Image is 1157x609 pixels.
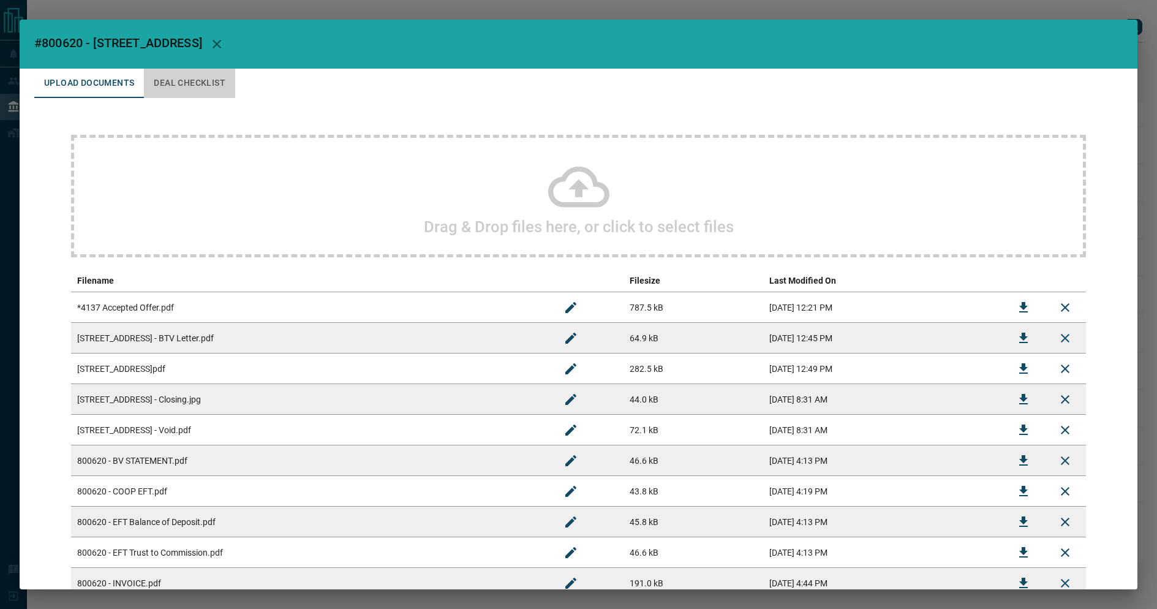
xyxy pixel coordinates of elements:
td: [STREET_ADDRESS]pdf [71,354,550,384]
td: 800620 - COOP EFT.pdf [71,476,550,507]
td: 800620 - EFT Trust to Commission.pdf [71,537,550,568]
button: Remove File [1050,415,1080,445]
td: 46.6 kB [624,537,763,568]
td: 282.5 kB [624,354,763,384]
button: Download [1009,293,1038,322]
th: Filesize [624,270,763,292]
button: Rename [556,293,586,322]
button: Remove File [1050,354,1080,384]
button: Rename [556,538,586,567]
button: Download [1009,385,1038,414]
td: [DATE] 4:19 PM [763,476,1003,507]
button: Remove File [1050,293,1080,322]
button: Download [1009,477,1038,506]
button: Upload Documents [34,69,144,98]
td: 46.6 kB [624,445,763,476]
button: Rename [556,569,586,598]
button: Download [1009,415,1038,445]
button: Rename [556,354,586,384]
button: Rename [556,507,586,537]
td: 44.0 kB [624,384,763,415]
td: 191.0 kB [624,568,763,599]
td: 800620 - EFT Balance of Deposit.pdf [71,507,550,537]
button: Rename [556,323,586,353]
button: Download [1009,323,1038,353]
h2: Drag & Drop files here, or click to select files [424,217,734,236]
th: edit column [550,270,624,292]
button: Remove File [1050,477,1080,506]
button: Deal Checklist [144,69,235,98]
button: Remove File [1050,385,1080,414]
td: *4137 Accepted Offer.pdf [71,292,550,323]
button: Rename [556,415,586,445]
span: #800620 - [STREET_ADDRESS] [34,36,202,50]
td: 45.8 kB [624,507,763,537]
th: download action column [1003,270,1044,292]
button: Download [1009,538,1038,567]
button: Download [1009,507,1038,537]
td: [DATE] 4:13 PM [763,507,1003,537]
td: 72.1 kB [624,415,763,445]
td: [DATE] 12:21 PM [763,292,1003,323]
td: [DATE] 4:13 PM [763,537,1003,568]
td: [STREET_ADDRESS] - Closing.jpg [71,384,550,415]
button: Remove File [1050,323,1080,353]
td: [DATE] 8:31 AM [763,415,1003,445]
div: Drag & Drop files here, or click to select files [71,135,1086,257]
td: [DATE] 4:44 PM [763,568,1003,599]
td: 800620 - INVOICE.pdf [71,568,550,599]
button: Remove File [1050,569,1080,598]
button: Download [1009,446,1038,475]
td: [DATE] 12:49 PM [763,354,1003,384]
td: [STREET_ADDRESS] - BTV Letter.pdf [71,323,550,354]
td: [DATE] 12:45 PM [763,323,1003,354]
td: 787.5 kB [624,292,763,323]
th: Filename [71,270,550,292]
td: 800620 - BV STATEMENT.pdf [71,445,550,476]
button: Rename [556,446,586,475]
th: delete file action column [1044,270,1086,292]
button: Remove File [1050,446,1080,475]
button: Remove File [1050,507,1080,537]
td: 43.8 kB [624,476,763,507]
button: Rename [556,385,586,414]
td: [DATE] 8:31 AM [763,384,1003,415]
td: [DATE] 4:13 PM [763,445,1003,476]
button: Remove File [1050,538,1080,567]
button: Download [1009,354,1038,384]
td: [STREET_ADDRESS] - Void.pdf [71,415,550,445]
th: Last Modified On [763,270,1003,292]
button: Rename [556,477,586,506]
td: 64.9 kB [624,323,763,354]
button: Download [1009,569,1038,598]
